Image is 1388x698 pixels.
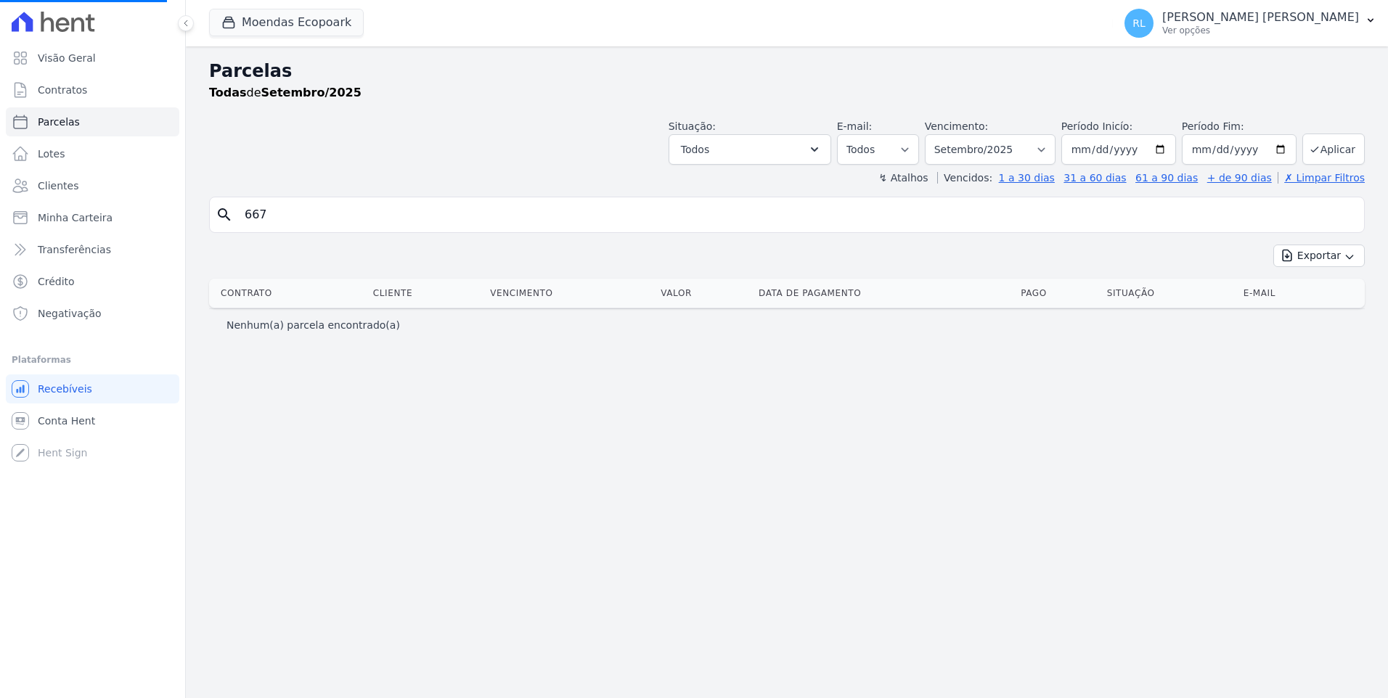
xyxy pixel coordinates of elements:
[6,139,179,168] a: Lotes
[6,406,179,435] a: Conta Hent
[38,51,96,65] span: Visão Geral
[1302,134,1365,165] button: Aplicar
[38,83,87,97] span: Contratos
[937,172,992,184] label: Vencidos:
[38,414,95,428] span: Conta Hent
[1061,120,1132,132] label: Período Inicío:
[38,306,102,321] span: Negativação
[6,374,179,403] a: Recebíveis
[38,242,111,257] span: Transferências
[1015,279,1101,308] th: Pago
[1132,18,1146,28] span: RL
[1273,245,1365,267] button: Exportar
[209,84,362,102] p: de
[999,172,1055,184] a: 1 a 30 dias
[1162,25,1359,36] p: Ver opções
[261,86,362,99] strong: Setembro/2025
[209,58,1365,84] h2: Parcelas
[1182,119,1297,134] label: Período Fim:
[1101,279,1238,308] th: Situação
[878,172,928,184] label: ↯ Atalhos
[38,210,113,225] span: Minha Carteira
[669,134,831,165] button: Todos
[226,318,400,332] p: Nenhum(a) parcela encontrado(a)
[1064,172,1126,184] a: 31 a 60 dias
[38,274,75,289] span: Crédito
[6,44,179,73] a: Visão Geral
[6,299,179,328] a: Negativação
[209,9,364,36] button: Moendas Ecopoark
[484,279,655,308] th: Vencimento
[1278,172,1365,184] a: ✗ Limpar Filtros
[6,171,179,200] a: Clientes
[1113,3,1388,44] button: RL [PERSON_NAME] [PERSON_NAME] Ver opções
[236,200,1358,229] input: Buscar por nome do lote ou do cliente
[655,279,753,308] th: Valor
[38,115,80,129] span: Parcelas
[6,203,179,232] a: Minha Carteira
[38,178,78,193] span: Clientes
[209,279,367,308] th: Contrato
[681,141,709,158] span: Todos
[6,267,179,296] a: Crédito
[669,120,716,132] label: Situação:
[6,75,179,104] a: Contratos
[12,351,173,369] div: Plataformas
[1135,172,1198,184] a: 61 a 90 dias
[1162,10,1359,25] p: [PERSON_NAME] [PERSON_NAME]
[1238,279,1339,308] th: E-mail
[38,147,65,161] span: Lotes
[837,120,873,132] label: E-mail:
[753,279,1015,308] th: Data de Pagamento
[6,107,179,136] a: Parcelas
[38,382,92,396] span: Recebíveis
[216,206,233,223] i: search
[367,279,484,308] th: Cliente
[1207,172,1272,184] a: + de 90 dias
[209,86,247,99] strong: Todas
[925,120,988,132] label: Vencimento:
[6,235,179,264] a: Transferências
